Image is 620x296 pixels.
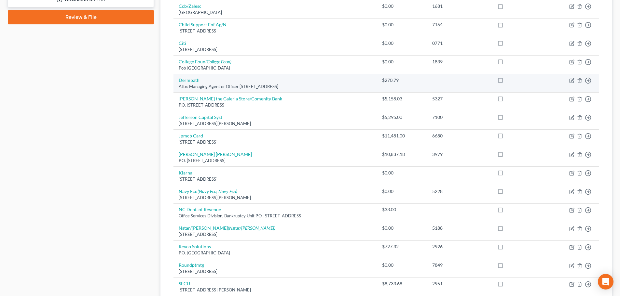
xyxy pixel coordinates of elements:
[382,206,422,213] div: $33.00
[432,243,487,250] div: 2926
[382,3,422,9] div: $0.00
[382,243,422,250] div: $727.32
[382,40,422,46] div: $0.00
[179,46,371,53] div: [STREET_ADDRESS]
[382,188,422,195] div: $0.00
[179,158,371,164] div: P.O. [STREET_ADDRESS]
[179,287,371,293] div: [STREET_ADDRESS][PERSON_NAME]
[382,133,422,139] div: $11,481.00
[432,188,487,195] div: 5228
[179,281,190,286] a: SECU
[179,268,371,275] div: [STREET_ADDRESS]
[179,3,201,9] a: Ccb/Zalesc
[179,65,371,71] div: Pob [GEOGRAPHIC_DATA]
[179,121,371,127] div: [STREET_ADDRESS][PERSON_NAME]
[432,225,487,231] div: 5188
[179,262,204,268] a: Roundptmtg
[432,96,487,102] div: 5327
[179,170,192,175] a: Klarna
[382,262,422,268] div: $0.00
[198,188,237,194] i: (Navy Fcu, Navy Fcu)
[432,133,487,139] div: 6680
[179,244,211,249] a: Revco Solutions
[432,151,487,158] div: 3979
[382,114,422,121] div: $5,295.00
[179,84,371,90] div: Attn: Managing Agent or Officer [STREET_ADDRESS]
[179,133,203,138] a: Jpmcb Card
[179,195,371,201] div: [STREET_ADDRESS][PERSON_NAME]
[432,40,487,46] div: 0771
[179,102,371,108] div: P.O. [STREET_ADDRESS]
[179,207,221,212] a: NC Dept. of Revenue
[8,10,154,24] a: Review & File
[205,59,231,64] i: (College Foun)
[382,77,422,84] div: $270.79
[179,231,371,238] div: [STREET_ADDRESS]
[432,114,487,121] div: 7100
[598,274,613,290] div: Open Intercom Messenger
[432,21,487,28] div: 7164
[382,280,422,287] div: $8,733.68
[179,225,275,231] a: Nstar/[PERSON_NAME](Nstar/[PERSON_NAME])
[179,151,252,157] a: [PERSON_NAME] [PERSON_NAME]
[382,151,422,158] div: $10,837.18
[432,3,487,9] div: 1681
[228,225,275,231] i: (Nstar/[PERSON_NAME])
[179,176,371,182] div: [STREET_ADDRESS]
[179,139,371,145] div: [STREET_ADDRESS]
[179,213,371,219] div: Office Services Division, Bankruptcy Unit P.O. [STREET_ADDRESS]
[179,77,200,83] a: Dermpath
[179,250,371,256] div: P.O. [GEOGRAPHIC_DATA]
[179,40,186,46] a: Citi
[179,22,227,27] a: Child Support Enf Ag/N
[432,262,487,268] div: 7849
[179,188,237,194] a: Navy Fcu(Navy Fcu, Navy Fcu)
[179,114,222,120] a: Jefferson Capital Syst
[382,225,422,231] div: $0.00
[179,9,371,16] div: [GEOGRAPHIC_DATA]
[179,59,231,64] a: College Foun(College Foun)
[179,96,282,101] a: [PERSON_NAME] the Galeria Store/Comenity Bank
[382,96,422,102] div: $5,158.03
[382,21,422,28] div: $0.00
[382,58,422,65] div: $0.00
[432,280,487,287] div: 2951
[432,58,487,65] div: 1839
[382,170,422,176] div: $0.00
[179,28,371,34] div: [STREET_ADDRESS]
